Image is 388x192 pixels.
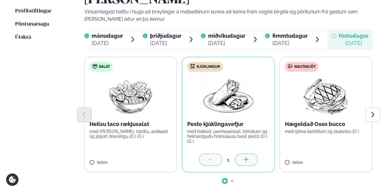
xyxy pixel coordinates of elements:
button: Previous slide [77,107,92,122]
p: Pesto kjúklingavefjur [187,120,270,128]
p: Hægeldað Osso bucco [285,120,367,128]
a: Pöntunarsaga [15,21,49,28]
span: miðvikudagur [208,33,245,39]
span: Kjúklingur [197,65,220,69]
span: Prófílstillingar [15,9,51,14]
img: salad.svg [93,64,97,69]
span: föstudagur [339,33,369,39]
div: [DATE] [92,40,123,47]
img: Salad.png [104,77,158,116]
span: fimmtudagur [272,33,308,39]
span: mánudagur [92,33,123,39]
span: Salat [99,65,110,69]
span: Pöntunarsaga [15,22,49,27]
p: með beikoni, parmesanosti, tómötum og heimalöguðu hnetulausu basil pestó (D ) (G ) [187,129,270,144]
a: Cookie settings [6,173,19,186]
p: með rjóma kartöflum og lauksósu (D ) [285,129,367,134]
span: Útskrá [15,35,31,40]
button: Next slide [365,107,380,122]
p: Heilsu taco rækjusalat [89,120,172,128]
div: 1 [222,156,235,163]
span: Go to slide 2 [231,180,233,182]
p: Vinsamlegast hafðu í huga að breytingar á matseðlinum kunna að koma fram vegna birgða og pöntunum... [84,8,373,23]
span: Nautakjöt [294,65,316,69]
img: beef.svg [288,64,293,69]
span: Go to slide 1 [224,180,226,182]
img: Beef-Meat.png [299,77,353,116]
img: Wraps.png [202,77,255,116]
a: Útskrá [15,34,31,41]
div: [DATE] [339,40,369,47]
div: [DATE] [150,40,181,47]
img: chicken.svg [190,64,195,69]
span: þriðjudagur [150,33,181,39]
div: [DATE] [272,40,308,47]
div: [DATE] [208,40,245,47]
a: Prófílstillingar [15,8,51,15]
p: með [PERSON_NAME], tortillu, avókadó og jógúrt dressingu (D ) (G ) [89,129,172,139]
